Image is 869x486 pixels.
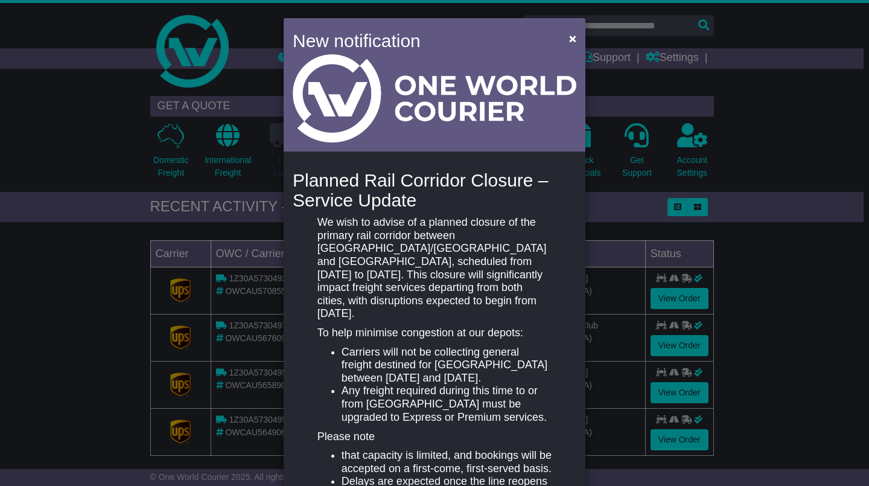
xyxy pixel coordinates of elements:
li: Carriers will not be collecting general freight destined for [GEOGRAPHIC_DATA] between [DATE] and... [342,346,552,385]
li: Any freight required during this time to or from [GEOGRAPHIC_DATA] must be upgraded to Express or... [342,385,552,424]
h4: Planned Rail Corridor Closure – Service Update [293,170,576,210]
h4: New notification [293,27,552,54]
span: × [569,31,576,45]
p: Please note [317,430,552,444]
p: To help minimise congestion at our depots: [317,327,552,340]
img: Light [293,54,576,142]
button: Close [563,26,582,51]
p: We wish to advise of a planned closure of the primary rail corridor between [GEOGRAPHIC_DATA]/[GE... [317,216,552,321]
li: that capacity is limited, and bookings will be accepted on a first-come, first-served basis. [342,449,552,475]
